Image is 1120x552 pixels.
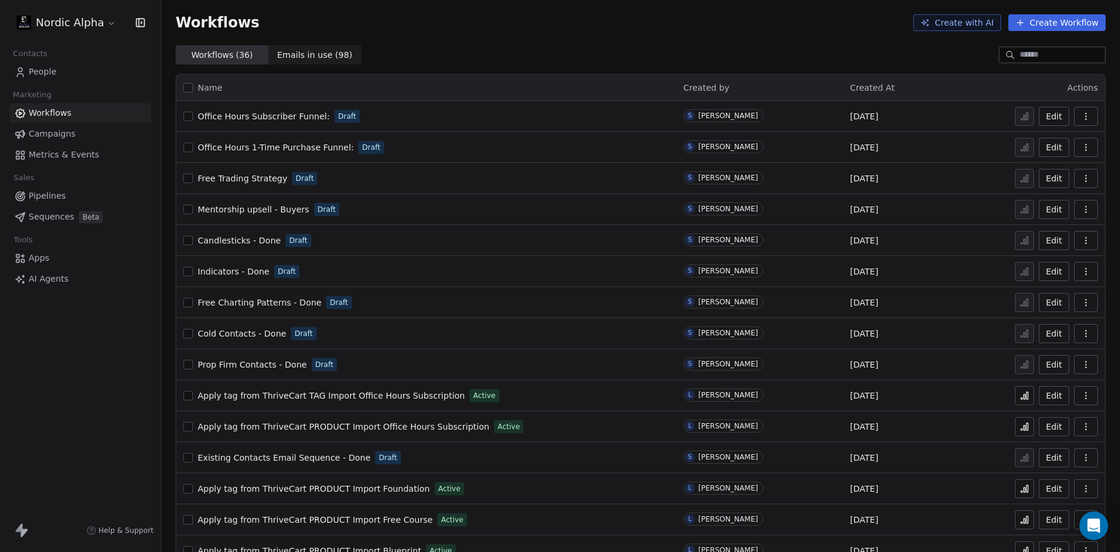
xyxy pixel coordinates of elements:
div: S [688,297,692,307]
a: Indicators - Done [198,266,269,277]
span: Draft [338,111,356,122]
span: Contacts [8,45,53,63]
button: Edit [1039,417,1069,436]
div: S [688,142,692,152]
button: Nordic Alpha [14,13,119,33]
button: Edit [1039,324,1069,343]
a: Metrics & Events [10,145,151,165]
span: Mentorship upsell - Buyers [198,205,309,214]
span: Indicators - Done [198,267,269,276]
a: Edit [1039,355,1069,374]
div: [PERSON_NAME] [698,112,758,120]
span: Draft [296,173,314,184]
span: Emails in use ( 98 ) [277,49,352,61]
button: Edit [1039,138,1069,157]
a: Existing Contacts Email Sequence - Done [198,452,370,464]
span: Draft [318,204,336,215]
span: Free Charting Patterns - Done [198,298,321,307]
span: [DATE] [850,359,878,371]
span: [DATE] [850,421,878,433]
div: [PERSON_NAME] [698,143,758,151]
div: S [688,235,692,245]
div: S [688,452,692,462]
a: Pipelines [10,186,151,206]
span: [DATE] [850,235,878,246]
a: Candlesticks - Done [198,235,281,246]
span: Apply tag from ThriveCart TAG Import Office Hours Subscription [198,391,465,400]
span: [DATE] [850,483,878,495]
span: AI Agents [29,273,69,285]
span: Cold Contacts - Done [198,329,286,338]
span: [DATE] [850,390,878,402]
span: Apply tag from ThriveCart PRODUCT Import Foundation [198,484,430,494]
button: Create Workflow [1008,14,1106,31]
div: S [688,111,692,121]
div: [PERSON_NAME] [698,453,758,461]
span: Candlesticks - Done [198,236,281,245]
span: Name [198,82,222,94]
span: Metrics & Events [29,149,99,161]
span: Active [438,483,461,494]
span: Nordic Alpha [36,15,104,30]
button: Edit [1039,169,1069,188]
a: AI Agents [10,269,151,289]
a: Mentorship upsell - Buyers [198,203,309,215]
a: Apply tag from ThriveCart TAG Import Office Hours Subscription [198,390,465,402]
span: Created by [683,83,729,92]
div: Open Intercom Messenger [1079,511,1108,540]
span: [DATE] [850,172,878,184]
div: [PERSON_NAME] [698,515,758,523]
span: Apps [29,252,50,264]
span: People [29,66,57,78]
a: Free Trading Strategy [198,172,287,184]
a: Office Hours 1-Time Purchase Funnel: [198,141,354,153]
img: Nordic%20Alpha%20Discord%20Icon.png [17,16,31,30]
a: Apply tag from ThriveCart PRODUCT Import Office Hours Subscription [198,421,489,433]
span: Workflows [29,107,72,119]
span: Draft [315,359,333,370]
a: Workflows [10,103,151,123]
a: Apply tag from ThriveCart PRODUCT Import Free Course [198,514,432,526]
span: [DATE] [850,297,878,309]
button: Edit [1039,293,1069,312]
div: [PERSON_NAME] [698,298,758,306]
button: Edit [1039,107,1069,126]
a: Edit [1039,200,1069,219]
span: Pipelines [29,190,66,202]
button: Edit [1039,262,1069,281]
a: Edit [1039,510,1069,529]
a: Apply tag from ThriveCart PRODUCT Import Foundation [198,483,430,495]
div: S [688,328,692,338]
div: [PERSON_NAME] [698,205,758,213]
span: Sales [8,169,39,187]
span: Actions [1067,83,1098,92]
button: Create with AI [913,14,1001,31]
span: Apply tag from ThriveCart PRODUCT Import Office Hours Subscription [198,422,489,431]
span: Tools [8,231,38,249]
a: Edit [1039,386,1069,405]
span: Free Trading Strategy [198,174,287,183]
a: Help & Support [87,526,154,535]
span: [DATE] [850,141,878,153]
button: Edit [1039,448,1069,467]
span: Active [473,390,495,401]
a: SequencesBeta [10,207,151,227]
div: [PERSON_NAME] [698,391,758,399]
a: Campaigns [10,124,151,144]
div: S [688,359,692,369]
span: [DATE] [850,514,878,526]
div: [PERSON_NAME] [698,267,758,275]
div: L [688,421,692,431]
span: Beta [79,211,103,223]
span: Sequences [29,211,74,223]
span: Apply tag from ThriveCart PRODUCT Import Free Course [198,515,432,525]
div: [PERSON_NAME] [698,174,758,182]
span: Created At [850,83,895,92]
div: S [688,266,692,276]
button: Edit [1039,231,1069,250]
